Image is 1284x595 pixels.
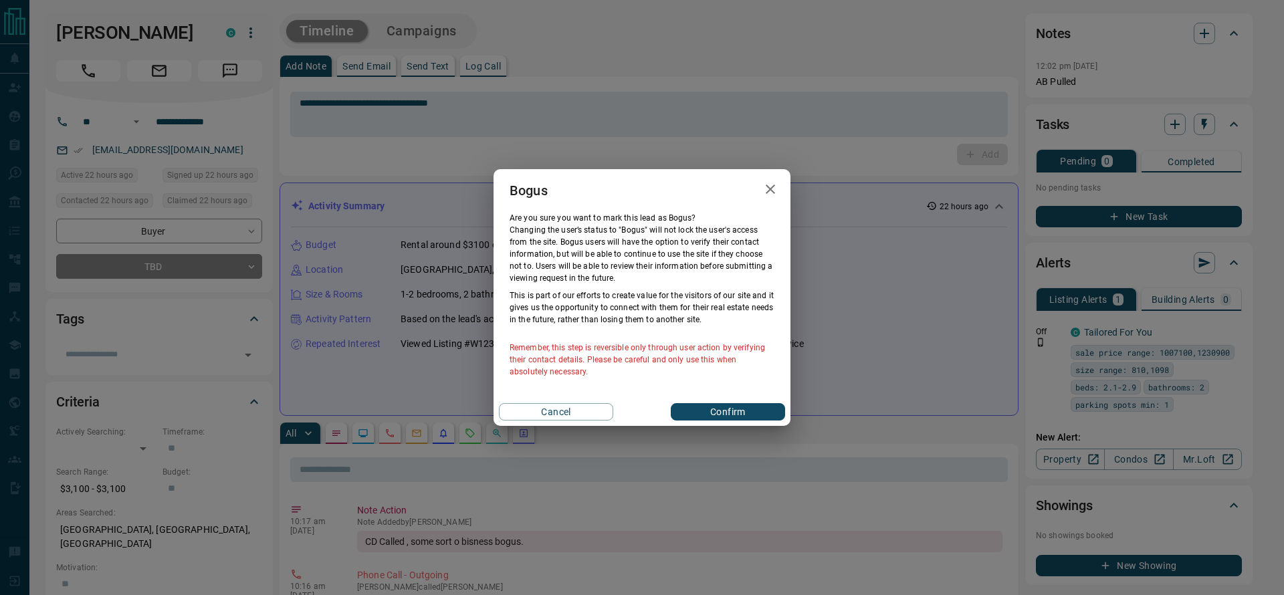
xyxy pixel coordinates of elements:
p: This is part of our efforts to create value for the visitors of our site and it gives us the oppo... [510,289,774,326]
button: Confirm [671,403,785,421]
p: Are you sure you want to mark this lead as Bogus ? [510,212,774,224]
p: Changing the user’s status to "Bogus" will not lock the user's access from the site. Bogus users ... [510,224,774,284]
h2: Bogus [494,169,564,212]
p: Remember, this step is reversible only through user action by verifying their contact details. Pl... [510,342,774,378]
button: Cancel [499,403,613,421]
